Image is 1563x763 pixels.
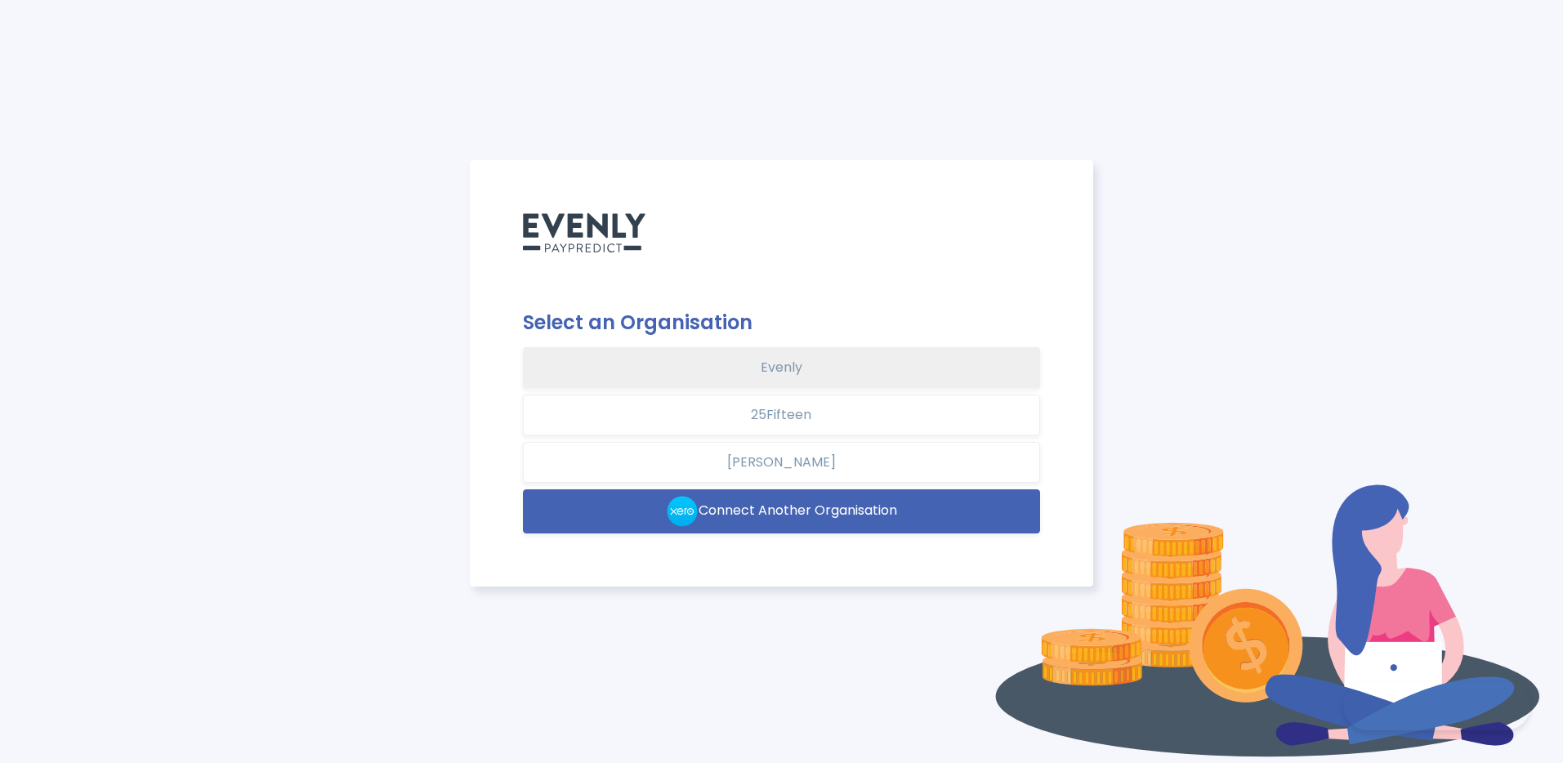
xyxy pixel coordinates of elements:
button: [PERSON_NAME] [523,442,1040,483]
button: 25Fifteen [523,395,1040,435]
img: xero-logo.b336bf23.png [666,495,699,528]
img: PayPredict [523,213,645,252]
button: Evenly [523,347,1040,388]
iframe: Toggle Customer Support [1343,681,1530,730]
h2: Select an Organisation [523,311,1040,335]
span: Connect Another Organisation [699,502,897,520]
button: Connect Another Organisation [523,489,1040,533]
